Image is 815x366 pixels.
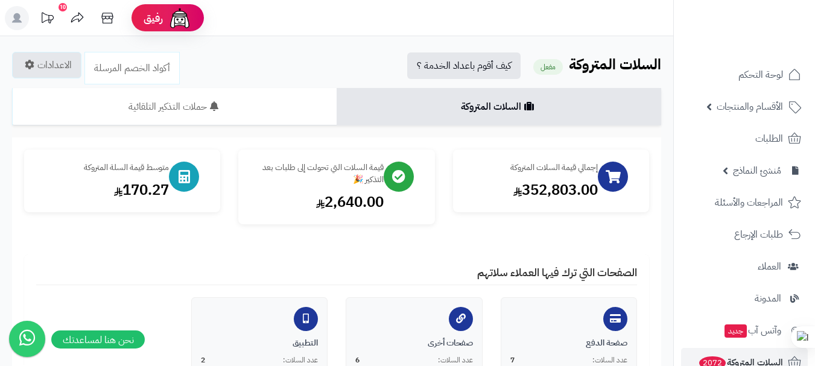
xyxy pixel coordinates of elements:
[681,188,808,217] a: المراجعات والأسئلة
[681,220,808,249] a: طلبات الإرجاع
[36,267,637,285] h4: الصفحات التي ترك فيها العملاء سلاتهم
[681,124,808,153] a: الطلبات
[510,355,515,365] span: 7
[355,355,360,365] span: 6
[201,355,205,365] span: 2
[36,180,169,200] div: 170.27
[201,337,319,349] div: التطبيق
[715,194,783,211] span: المراجعات والأسئلة
[681,284,808,313] a: المدونة
[734,226,783,243] span: طلبات الإرجاع
[84,52,180,84] a: أكواد الخصم المرسلة
[681,252,808,281] a: العملاء
[758,258,781,275] span: العملاء
[510,337,628,349] div: صفحة الدفع
[438,355,473,365] span: عدد السلات:
[465,162,598,174] div: إجمالي قيمة السلات المتروكة
[407,52,521,79] a: كيف أقوم باعداد الخدمة ؟
[36,162,169,174] div: متوسط قيمة السلة المتروكة
[533,59,563,75] small: مفعل
[250,192,383,212] div: 2,640.00
[725,324,747,338] span: جديد
[733,162,781,179] span: مُنشئ النماذج
[59,3,67,11] div: 10
[733,25,804,51] img: logo-2.png
[283,355,318,365] span: عدد السلات:
[717,98,783,115] span: الأقسام والمنتجات
[681,60,808,89] a: لوحة التحكم
[12,52,81,78] a: الاعدادات
[12,88,337,125] a: حملات التذكير التلقائية
[144,11,163,25] span: رفيق
[465,180,598,200] div: 352,803.00
[723,322,781,339] span: وآتس آب
[168,6,192,30] img: ai-face.png
[355,337,473,349] div: صفحات أخرى
[592,355,627,365] span: عدد السلات:
[569,54,661,75] b: السلات المتروكة
[738,66,783,83] span: لوحة التحكم
[250,162,383,186] div: قيمة السلات التي تحولت إلى طلبات بعد التذكير 🎉
[755,290,781,307] span: المدونة
[755,130,783,147] span: الطلبات
[337,88,661,125] a: السلات المتروكة
[32,6,62,33] a: تحديثات المنصة
[681,316,808,345] a: وآتس آبجديد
